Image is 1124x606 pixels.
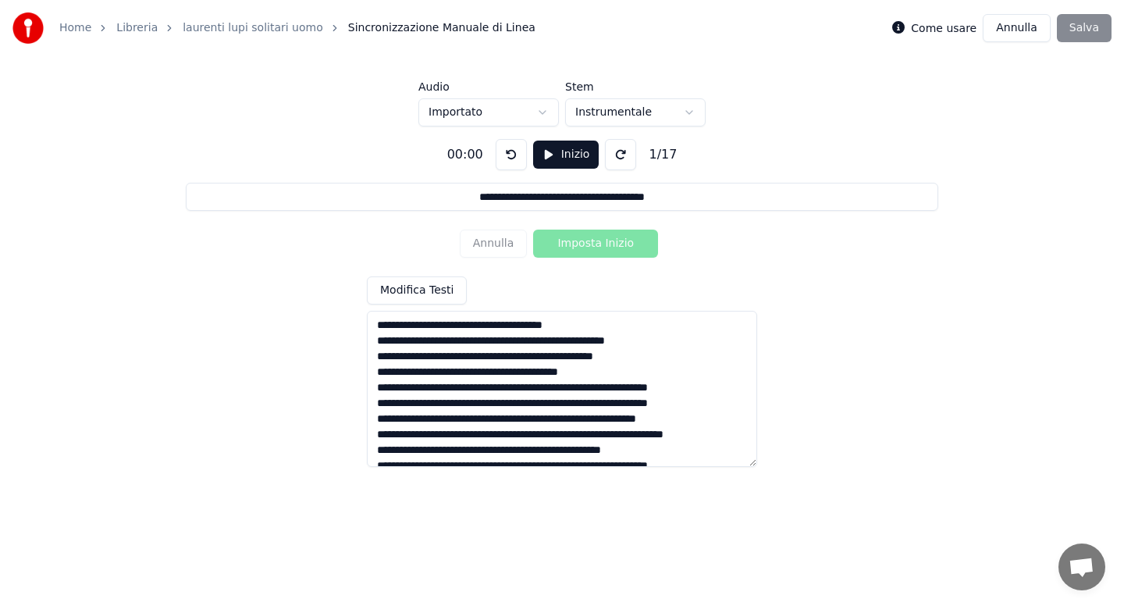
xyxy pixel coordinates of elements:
a: Libreria [116,20,158,36]
div: Aprire la chat [1058,544,1105,590]
div: 1 / 17 [642,145,683,164]
button: Annulla [983,14,1051,42]
nav: breadcrumb [59,20,535,36]
button: Modifica Testi [367,276,467,305]
label: Stem [565,81,706,92]
div: 00:00 [441,145,489,164]
label: Audio [418,81,559,92]
a: Home [59,20,91,36]
img: youka [12,12,44,44]
span: Sincronizzazione Manuale di Linea [348,20,535,36]
a: laurenti lupi solitari uomo [183,20,323,36]
label: Come usare [911,23,976,34]
button: Inizio [533,141,599,169]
